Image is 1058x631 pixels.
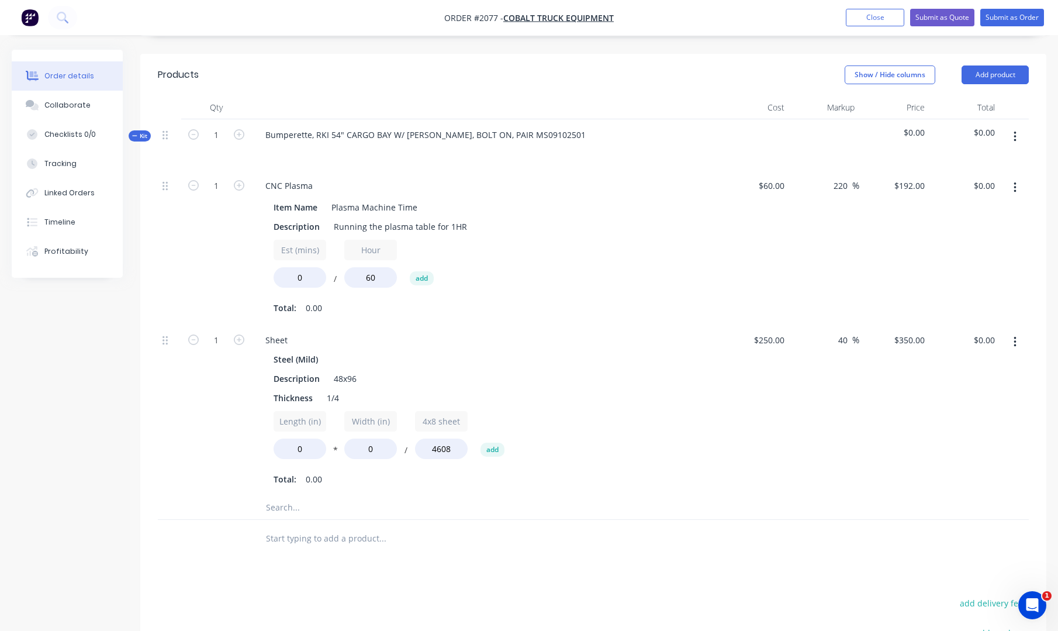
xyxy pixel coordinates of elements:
[344,439,397,459] input: Value
[929,96,1000,119] div: Total
[12,61,123,91] button: Order details
[274,240,326,260] input: Label
[980,9,1044,26] button: Submit as Order
[129,130,151,142] button: Kit
[444,12,503,23] span: Order #2077 -
[962,65,1029,84] button: Add product
[330,277,341,285] button: /
[852,179,859,192] span: %
[344,267,397,288] input: Value
[256,332,297,349] div: Sheet
[21,9,39,26] img: Factory
[274,411,326,432] input: Label
[344,240,397,260] input: Label
[415,439,468,459] input: Value
[329,370,361,387] div: 48x96
[846,9,904,26] button: Close
[329,218,472,235] div: Running the plasma table for 1HR
[480,443,504,457] button: add
[306,473,322,485] span: 0.00
[44,188,95,198] div: Linked Orders
[274,302,296,314] span: Total:
[503,12,614,23] a: Cobalt Truck Equipment
[910,9,974,26] button: Submit as Quote
[12,208,123,237] button: Timeline
[719,96,789,119] div: Cost
[789,96,859,119] div: Markup
[274,473,296,485] span: Total:
[44,71,94,81] div: Order details
[265,496,499,519] input: Search...
[864,126,925,139] span: $0.00
[274,439,326,459] input: Value
[158,68,199,82] div: Products
[859,96,929,119] div: Price
[306,302,322,314] span: 0.00
[44,217,75,227] div: Timeline
[12,120,123,149] button: Checklists 0/0
[12,237,123,266] button: Profitability
[344,411,397,432] input: Label
[852,333,859,347] span: %
[845,65,935,84] button: Show / Hide columns
[269,199,322,216] div: Item Name
[12,91,123,120] button: Collaborate
[44,129,96,140] div: Checklists 0/0
[1018,591,1046,619] iframe: Intercom live chat
[269,370,324,387] div: Description
[274,351,323,368] div: Steel (Mild)
[1042,591,1052,601] span: 1
[327,199,422,216] div: Plasma Machine Time
[12,149,123,178] button: Tracking
[953,595,1029,611] button: add delivery fee
[269,218,324,235] div: Description
[269,389,317,406] div: Thickness
[132,132,147,140] span: Kit
[44,158,77,169] div: Tracking
[256,126,595,143] div: Bumperette, RKI 54" CARGO BAY W/ [PERSON_NAME], BOLT ON, PAIR MS09102501
[934,126,995,139] span: $0.00
[265,527,499,550] input: Start typing to add a product...
[44,246,88,257] div: Profitability
[274,267,326,288] input: Value
[256,177,322,194] div: CNC Plasma
[415,411,468,432] input: Label
[410,271,434,285] button: add
[400,448,412,457] button: /
[181,96,251,119] div: Qty
[44,100,91,111] div: Collaborate
[322,389,344,406] div: 1/4
[12,178,123,208] button: Linked Orders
